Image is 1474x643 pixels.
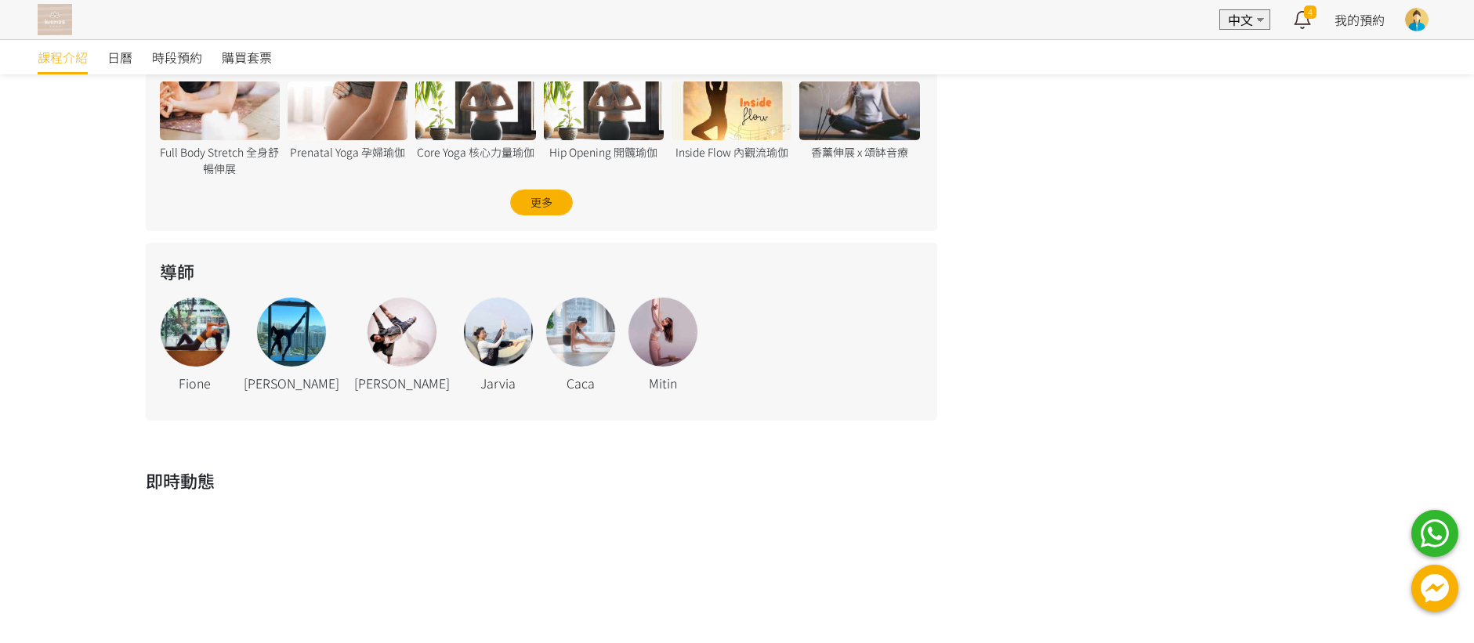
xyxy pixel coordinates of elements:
[222,40,272,74] a: 購買套票
[152,40,202,74] a: 時段預約
[38,40,88,74] a: 課程介紹
[1335,10,1385,29] a: 我的預約
[510,190,573,215] div: 更多
[160,144,280,177] div: Full Body Stretch 全身舒暢伸展
[544,144,664,161] div: Hip Opening 開髖瑜伽
[1304,5,1316,19] span: 4
[107,40,132,74] a: 日曆
[107,48,132,67] span: 日曆
[222,48,272,67] span: 購買套票
[288,144,407,161] div: Prenatal Yoga 孕婦瑜伽
[415,144,535,161] div: Core Yoga 核心力量瑜伽
[38,48,88,67] span: 課程介紹
[152,48,202,67] span: 時段預約
[160,374,230,392] div: Fione
[242,374,341,392] div: [PERSON_NAME]
[463,374,534,392] div: Jarvia
[628,374,698,392] div: Mitin
[799,144,919,161] div: 香薰伸展 x 頌缽音療
[146,468,1329,493] h2: 即時動態
[353,374,451,392] div: [PERSON_NAME]
[672,144,791,161] div: Inside Flow 內觀流瑜伽
[38,4,72,35] img: T57dtJh47iSJKDtQ57dN6xVUMYY2M0XQuGF02OI4.png
[545,374,616,392] div: Caca
[160,258,923,284] h2: 導師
